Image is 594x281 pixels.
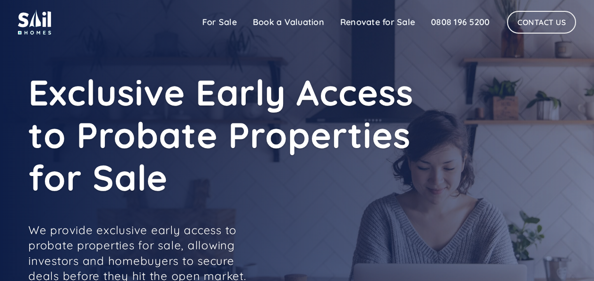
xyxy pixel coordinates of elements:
[423,13,498,32] a: 0808 196 5200
[245,13,332,32] a: Book a Valuation
[194,13,245,32] a: For Sale
[28,70,413,200] strong: Exclusive Early Access to Probate Properties for Sale
[18,9,51,35] img: sail home logo
[332,13,423,32] a: Renovate for Sale
[507,11,576,34] a: Contact Us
